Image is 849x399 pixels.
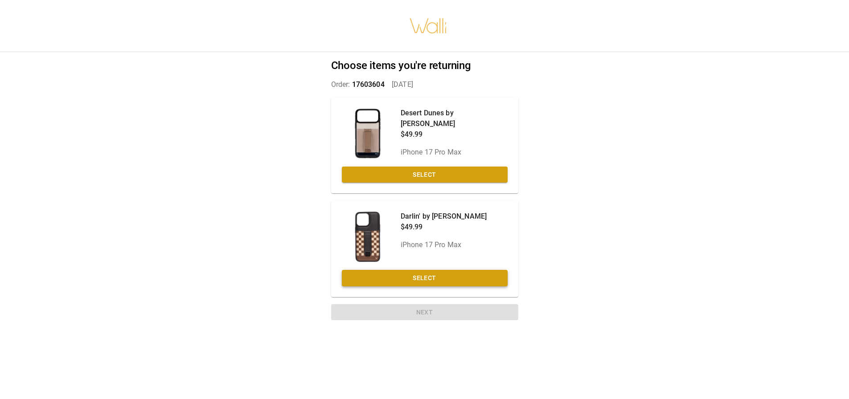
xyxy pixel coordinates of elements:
[401,108,508,129] p: Desert Dunes by [PERSON_NAME]
[342,270,508,286] button: Select
[409,7,447,45] img: walli-inc.myshopify.com
[401,222,487,232] p: $49.99
[401,211,487,222] p: Darlin' by [PERSON_NAME]
[401,129,508,140] p: $49.99
[401,240,487,250] p: iPhone 17 Pro Max
[352,80,385,89] span: 17603604
[331,59,518,72] h2: Choose items you're returning
[342,167,508,183] button: Select
[331,79,518,90] p: Order: [DATE]
[401,147,508,158] p: iPhone 17 Pro Max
